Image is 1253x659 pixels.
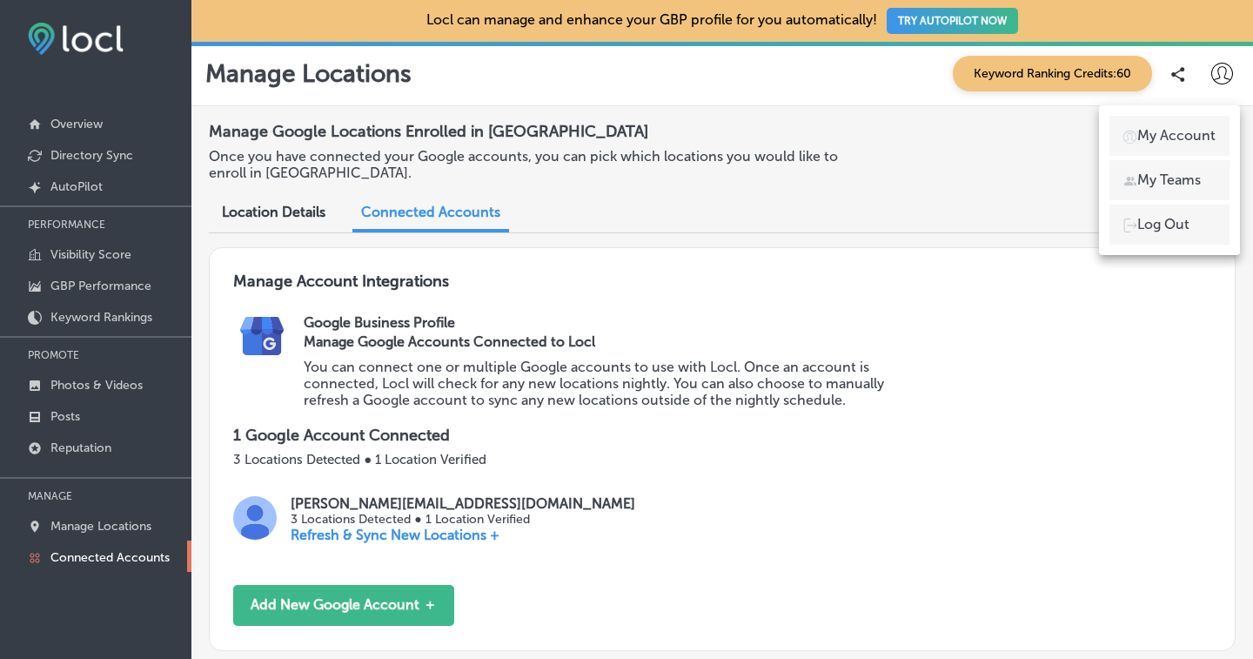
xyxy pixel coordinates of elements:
p: GBP Performance [50,279,151,293]
p: Manage Locations [50,519,151,534]
p: Reputation [50,440,111,455]
a: My Account [1109,116,1230,156]
p: Keyword Rankings [50,310,152,325]
p: Visibility Score [50,247,131,262]
a: Log Out [1109,205,1230,245]
p: My Account [1137,125,1216,146]
p: Overview [50,117,103,131]
p: AutoPilot [50,179,103,194]
p: My Teams [1137,170,1201,191]
p: Posts [50,409,80,424]
p: Photos & Videos [50,378,143,393]
p: Log Out [1137,214,1189,235]
button: TRY AUTOPILOT NOW [887,8,1018,34]
img: fda3e92497d09a02dc62c9cd864e3231.png [28,23,124,55]
a: My Teams [1109,160,1230,200]
p: Directory Sync [50,148,133,163]
p: Connected Accounts [50,550,170,565]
